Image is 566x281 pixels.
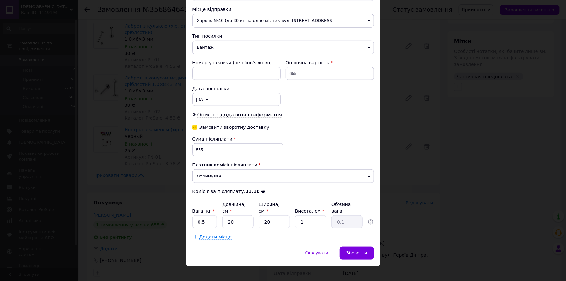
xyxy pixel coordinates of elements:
[192,85,281,92] div: Дата відправки
[199,234,232,240] span: Додати місце
[295,208,324,214] label: Висота, см
[222,202,246,214] label: Довжина, см
[192,41,374,54] span: Вантаж
[192,33,222,39] span: Тип посилки
[199,125,269,130] div: Замовити зворотну доставку
[346,250,367,255] span: Зберегти
[331,201,363,214] div: Об'ємна вага
[192,169,374,183] span: Отримувач
[192,208,215,214] label: Вага, кг
[192,188,374,195] div: Комісія за післяплату:
[197,112,282,118] span: Опис та додаткова інформація
[192,162,258,167] span: Платник комісії післяплати
[192,14,374,28] span: Харків: №40 (до 30 кг на одне місце): вул. [STREET_ADDRESS]
[192,59,281,66] div: Номер упаковки (не обов'язково)
[192,136,233,141] span: Сума післяплати
[259,202,280,214] label: Ширина, см
[305,250,328,255] span: Скасувати
[286,59,374,66] div: Оціночна вартість
[245,189,265,194] b: 31.10 ₴
[192,7,232,12] span: Місце відправки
